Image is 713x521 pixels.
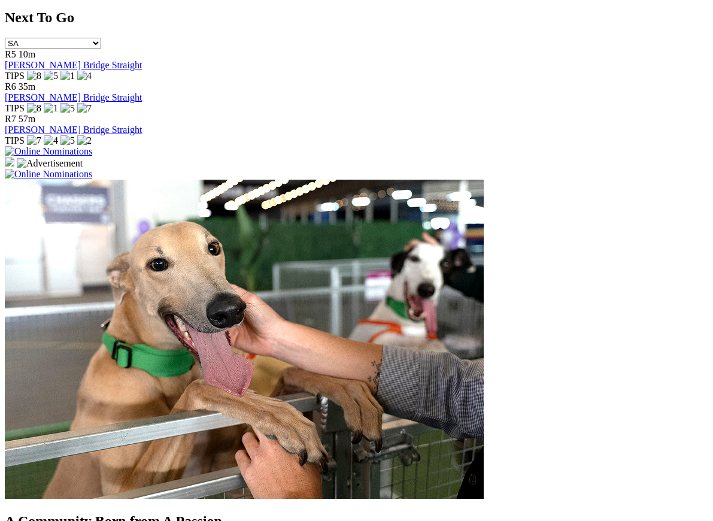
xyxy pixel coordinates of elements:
img: 8 [27,103,41,114]
img: 2 [77,135,92,146]
img: Online Nominations [5,146,92,157]
span: R7 [5,114,16,124]
a: [PERSON_NAME] Bridge Straight [5,125,142,135]
span: 10m [19,49,35,59]
img: 15187_Greyhounds_GreysPlayCentral_Resize_SA_WebsiteBanner_300x115_2025.jpg [5,157,14,166]
img: 4 [44,135,58,146]
span: 35m [19,81,35,92]
img: Advertisement [17,158,83,169]
img: 1 [44,103,58,114]
a: [PERSON_NAME] Bridge Straight [5,60,142,70]
img: Online Nominations [5,169,92,180]
img: 7 [77,103,92,114]
span: TIPS [5,71,25,81]
img: 8 [27,71,41,81]
span: TIPS [5,135,25,146]
span: TIPS [5,103,25,113]
img: 4 [77,71,92,81]
img: 5 [60,103,75,114]
img: 1 [60,71,75,81]
a: [PERSON_NAME] Bridge Straight [5,92,142,102]
span: R6 [5,81,16,92]
h2: Next To Go [5,10,708,26]
img: 7 [27,135,41,146]
span: 57m [19,114,35,124]
img: 5 [60,135,75,146]
img: Westy_Cropped.jpg [5,180,484,499]
img: 5 [44,71,58,81]
span: R5 [5,49,16,59]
